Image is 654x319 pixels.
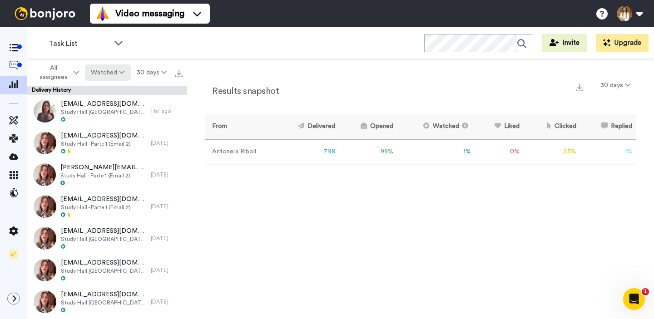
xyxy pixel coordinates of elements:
[34,100,56,123] img: 4ee62dd0-b569-419f-ad55-d8591825e213-thumb.jpg
[339,139,397,164] td: 99 %
[623,288,645,310] iframe: Intercom live chat
[205,86,279,96] h2: Results snapshot
[173,66,185,79] button: Export all results that match these filters now.
[151,266,183,274] div: [DATE]
[475,139,524,164] td: 0 %
[151,139,183,147] div: [DATE]
[275,114,339,139] th: Delivered
[61,195,146,204] span: [EMAIL_ADDRESS][DOMAIN_NAME]
[27,254,187,286] a: [EMAIL_ADDRESS][DOMAIN_NAME]Study Hall [GEOGRAPHIC_DATA] - Envío 1[DATE]
[61,131,146,140] span: [EMAIL_ADDRESS][DOMAIN_NAME]
[61,299,146,306] span: Study Hall [GEOGRAPHIC_DATA] - Envío 1
[11,7,79,20] img: bj-logo-header-white.svg
[61,99,146,108] span: [EMAIL_ADDRESS][DOMAIN_NAME]
[151,298,183,305] div: [DATE]
[175,70,183,77] img: export.svg
[29,60,85,85] button: All assignees
[61,267,146,275] span: Study Hall [GEOGRAPHIC_DATA] - Envío 1
[115,7,184,20] span: Video messaging
[580,139,636,164] td: 1 %
[61,140,146,147] span: Study Hall - Parte 1 (Email 2)
[542,34,587,52] button: Invite
[33,163,56,186] img: 8a054283-a111-4637-ac74-8a4b023aff33-thumb.jpg
[339,114,397,139] th: Opened
[27,159,187,191] a: [PERSON_NAME][EMAIL_ADDRESS][DOMAIN_NAME]Study Hall - Parte 1 (Email 2)[DATE]
[61,290,146,299] span: [EMAIL_ADDRESS][DOMAIN_NAME]
[580,114,636,139] th: Replied
[27,86,187,95] div: Delivery History
[34,259,56,281] img: 27956ee2-fdfb-4e77-9b30-86764f74970b-thumb.jpg
[9,250,18,259] img: Checklist.svg
[475,114,524,139] th: Liked
[60,163,146,172] span: [PERSON_NAME][EMAIL_ADDRESS][DOMAIN_NAME]
[131,64,173,81] button: 30 days
[49,38,109,49] span: Task List
[34,132,56,154] img: 8a054283-a111-4637-ac74-8a4b023aff33-thumb.jpg
[576,84,583,91] img: export.svg
[61,258,146,267] span: [EMAIL_ADDRESS][DOMAIN_NAME]
[573,80,586,93] button: Export a summary of each team member’s results that match this filter now.
[595,77,636,93] button: 30 days
[27,286,187,318] a: [EMAIL_ADDRESS][DOMAIN_NAME]Study Hall [GEOGRAPHIC_DATA] - Envío 1[DATE]
[275,139,339,164] td: 798
[27,127,187,159] a: [EMAIL_ADDRESS][DOMAIN_NAME]Study Hall - Parte 1 (Email 2)[DATE]
[151,171,183,178] div: [DATE]
[34,195,56,218] img: 8a054283-a111-4637-ac74-8a4b023aff33-thumb.jpg
[27,95,187,127] a: [EMAIL_ADDRESS][DOMAIN_NAME]Study Hall [GEOGRAPHIC_DATA] - Email 31 hr. ago
[397,114,475,139] th: Watched
[60,172,146,179] span: Study Hall - Parte 1 (Email 2)
[151,108,183,115] div: 1 hr. ago
[35,64,72,82] span: All assignees
[61,236,146,243] span: Study Hall [GEOGRAPHIC_DATA] - Parte 2
[95,6,110,21] img: vm-color.svg
[34,227,56,250] img: bf6e1b1c-b6cd-4db8-a839-1ff44c9f7e44-thumb.jpg
[205,114,275,139] th: From
[642,288,649,295] span: 1
[85,64,130,81] button: Watched
[151,203,183,210] div: [DATE]
[151,235,183,242] div: [DATE]
[61,226,146,236] span: [EMAIL_ADDRESS][DOMAIN_NAME]
[34,290,56,313] img: 27956ee2-fdfb-4e77-9b30-86764f74970b-thumb.jpg
[205,139,275,164] td: Antonela Riboli
[27,191,187,222] a: [EMAIL_ADDRESS][DOMAIN_NAME]Study Hall - Parte 1 (Email 2)[DATE]
[27,222,187,254] a: [EMAIL_ADDRESS][DOMAIN_NAME]Study Hall [GEOGRAPHIC_DATA] - Parte 2[DATE]
[523,114,580,139] th: Clicked
[397,139,475,164] td: 1 %
[61,204,146,211] span: Study Hall - Parte 1 (Email 2)
[61,108,146,116] span: Study Hall [GEOGRAPHIC_DATA] - Email 3
[596,34,649,52] button: Upgrade
[523,139,580,164] td: 25 %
